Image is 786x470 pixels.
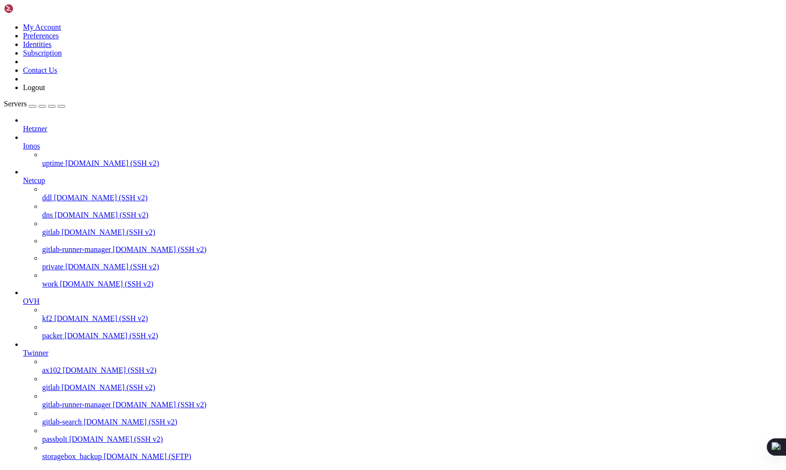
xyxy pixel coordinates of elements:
[4,4,59,13] img: Shellngn
[23,32,59,40] a: Preferences
[42,228,59,236] span: gitlab
[42,409,782,426] li: gitlab-search [DOMAIN_NAME] (SSH v2)
[42,219,782,237] li: gitlab [DOMAIN_NAME] (SSH v2)
[42,237,782,254] li: gitlab-runner-manager [DOMAIN_NAME] (SSH v2)
[42,366,782,375] a: ax102 [DOMAIN_NAME] (SSH v2)
[42,401,111,409] span: gitlab-runner-manager
[103,452,191,460] span: [DOMAIN_NAME] (SFTP)
[42,435,782,444] a: passbolt [DOMAIN_NAME] (SSH v2)
[42,366,61,374] span: ax102
[65,332,159,340] span: [DOMAIN_NAME] (SSH v2)
[42,314,52,322] span: kf2
[42,332,782,340] a: packer [DOMAIN_NAME] (SSH v2)
[65,263,159,271] span: [DOMAIN_NAME] (SSH v2)
[42,280,782,288] a: work [DOMAIN_NAME] (SSH v2)
[23,142,40,150] span: Ionos
[42,194,782,202] a: ddl [DOMAIN_NAME] (SSH v2)
[42,383,59,391] span: gitlab
[23,66,57,74] a: Contact Us
[23,168,782,288] li: Netcup
[69,435,163,443] span: [DOMAIN_NAME] (SSH v2)
[42,228,782,237] a: gitlab [DOMAIN_NAME] (SSH v2)
[23,297,40,305] span: OVH
[23,288,782,340] li: OVH
[23,349,782,357] a: Twinner
[23,176,782,185] a: Netcup
[42,194,52,202] span: ddl
[23,125,782,133] a: Hetzner
[42,418,782,426] a: gitlab-search [DOMAIN_NAME] (SSH v2)
[23,116,782,133] li: Hetzner
[42,280,58,288] span: work
[54,194,148,202] span: [DOMAIN_NAME] (SSH v2)
[42,375,782,392] li: gitlab [DOMAIN_NAME] (SSH v2)
[42,418,82,426] span: gitlab-search
[42,444,782,461] li: storagebox_backup [DOMAIN_NAME] (SFTP)
[42,314,782,323] a: kf2 [DOMAIN_NAME] (SSH v2)
[42,263,63,271] span: private
[55,211,148,219] span: [DOMAIN_NAME] (SSH v2)
[42,211,782,219] a: dns [DOMAIN_NAME] (SSH v2)
[42,202,782,219] li: dns [DOMAIN_NAME] (SSH v2)
[4,100,27,108] span: Servers
[23,23,61,31] a: My Account
[84,418,178,426] span: [DOMAIN_NAME] (SSH v2)
[42,323,782,340] li: packer [DOMAIN_NAME] (SSH v2)
[42,357,782,375] li: ax102 [DOMAIN_NAME] (SSH v2)
[42,306,782,323] li: kf2 [DOMAIN_NAME] (SSH v2)
[54,314,148,322] span: [DOMAIN_NAME] (SSH v2)
[42,271,782,288] li: work [DOMAIN_NAME] (SSH v2)
[23,125,47,133] span: Hetzner
[23,40,52,48] a: Identities
[42,254,782,271] li: private [DOMAIN_NAME] (SSH v2)
[23,133,782,168] li: Ionos
[61,228,155,236] span: [DOMAIN_NAME] (SSH v2)
[42,392,782,409] li: gitlab-runner-manager [DOMAIN_NAME] (SSH v2)
[23,142,782,150] a: Ionos
[42,426,782,444] li: passbolt [DOMAIN_NAME] (SSH v2)
[42,150,782,168] li: uptime [DOMAIN_NAME] (SSH v2)
[42,245,782,254] a: gitlab-runner-manager [DOMAIN_NAME] (SSH v2)
[65,159,159,167] span: [DOMAIN_NAME] (SSH v2)
[61,383,155,391] span: [DOMAIN_NAME] (SSH v2)
[23,83,45,92] a: Logout
[23,176,45,184] span: Netcup
[42,435,67,443] span: passbolt
[23,49,62,57] a: Subscription
[113,245,207,253] span: [DOMAIN_NAME] (SSH v2)
[23,340,782,461] li: Twinner
[42,211,53,219] span: dns
[42,383,782,392] a: gitlab [DOMAIN_NAME] (SSH v2)
[42,245,111,253] span: gitlab-runner-manager
[63,366,157,374] span: [DOMAIN_NAME] (SSH v2)
[42,332,63,340] span: packer
[60,280,154,288] span: [DOMAIN_NAME] (SSH v2)
[4,100,65,108] a: Servers
[42,263,782,271] a: private [DOMAIN_NAME] (SSH v2)
[42,159,63,167] span: uptime
[113,401,207,409] span: [DOMAIN_NAME] (SSH v2)
[42,185,782,202] li: ddl [DOMAIN_NAME] (SSH v2)
[42,452,102,460] span: storagebox_backup
[42,159,782,168] a: uptime [DOMAIN_NAME] (SSH v2)
[23,297,782,306] a: OVH
[42,452,782,461] a: storagebox_backup [DOMAIN_NAME] (SFTP)
[42,401,782,409] a: gitlab-runner-manager [DOMAIN_NAME] (SSH v2)
[23,349,48,357] span: Twinner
